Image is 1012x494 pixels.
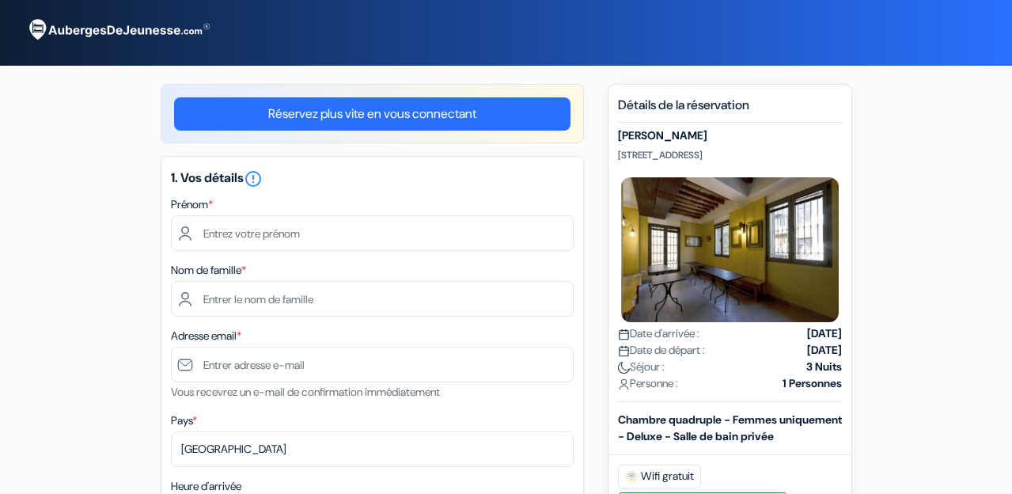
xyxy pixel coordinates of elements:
span: Date de départ : [618,342,705,359]
small: Vous recevrez un e-mail de confirmation immédiatement [171,385,440,399]
strong: [DATE] [807,342,842,359]
input: Entrer le nom de famille [171,281,574,317]
a: Réservez plus vite en vous connectant [174,97,570,131]
p: [STREET_ADDRESS] [618,149,842,161]
input: Entrer adresse e-mail [171,347,574,382]
img: user_icon.svg [618,378,630,390]
a: error_outline [244,169,263,186]
h5: 1. Vos détails [171,169,574,188]
label: Prénom [171,196,213,213]
label: Adresse email [171,328,241,344]
span: Séjour : [618,359,665,375]
input: Entrez votre prénom [171,215,574,251]
img: moon.svg [618,362,630,374]
b: Chambre quadruple - Femmes uniquement - Deluxe - Salle de bain privée [618,412,842,443]
label: Nom de famille [171,262,246,279]
h5: Détails de la réservation [618,97,842,123]
label: Pays [171,412,197,429]
strong: [DATE] [807,325,842,342]
strong: 3 Nuits [806,359,842,375]
span: Wifi gratuit [618,465,701,488]
img: calendar.svg [618,329,630,340]
strong: 1 Personnes [783,375,842,392]
span: Personne : [618,375,678,392]
i: error_outline [244,169,263,188]
img: calendar.svg [618,345,630,357]
span: Date d'arrivée : [618,325,699,342]
h5: [PERSON_NAME] [618,129,842,142]
img: AubergesDeJeunesse.com [19,9,217,51]
img: free_wifi.svg [625,470,638,483]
